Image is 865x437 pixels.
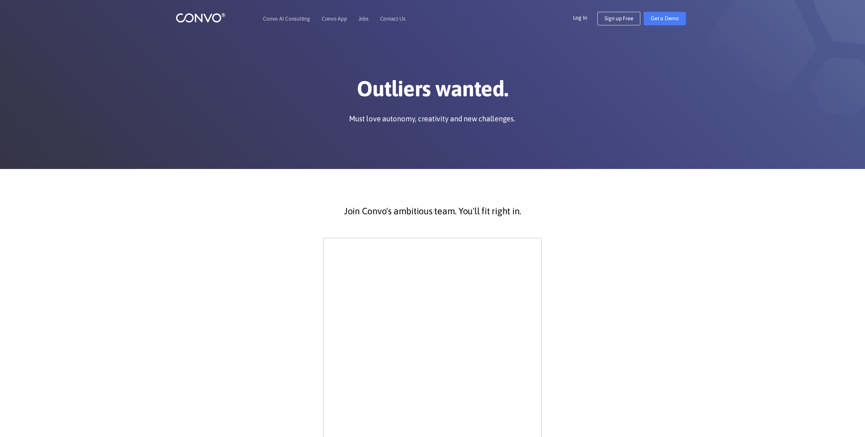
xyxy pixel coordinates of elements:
[322,16,347,21] a: Convo App
[359,16,369,21] a: Jobs
[573,12,598,23] a: Log In
[245,76,620,107] h1: Outliers wanted.
[644,12,686,25] a: Get a Demo
[250,203,615,220] p: Join Convo's ambitious team. You'll fit right in.
[176,13,225,23] img: logo_1.png
[597,12,640,25] a: Sign up Free
[263,16,310,21] a: Convo AI Consulting
[349,114,515,124] p: Must love autonomy, creativity and new challenges.
[380,16,405,21] a: Contact Us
